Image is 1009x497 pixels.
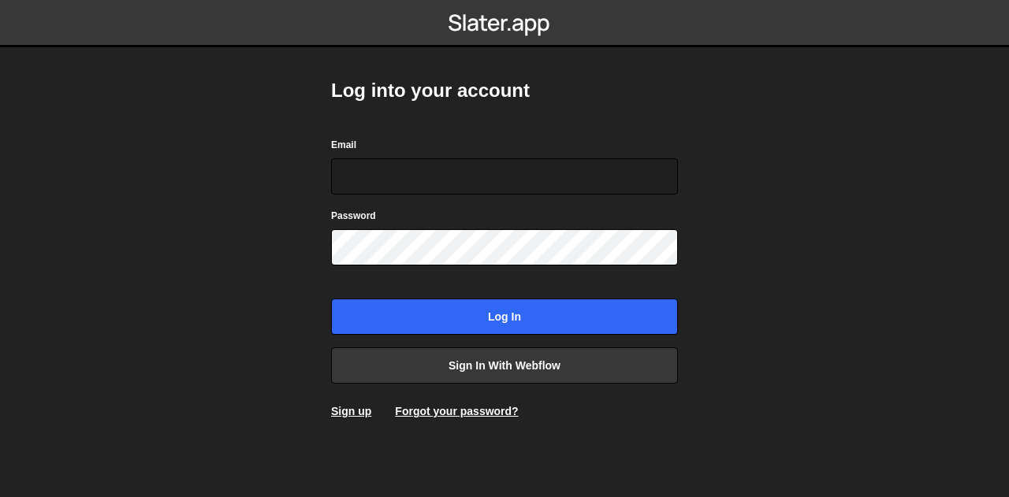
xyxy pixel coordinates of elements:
a: Forgot your password? [395,405,518,417]
label: Email [331,137,356,153]
input: Log in [331,299,678,335]
label: Password [331,208,376,224]
h2: Log into your account [331,78,678,103]
a: Sign up [331,405,371,417]
a: Sign in with Webflow [331,347,678,384]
